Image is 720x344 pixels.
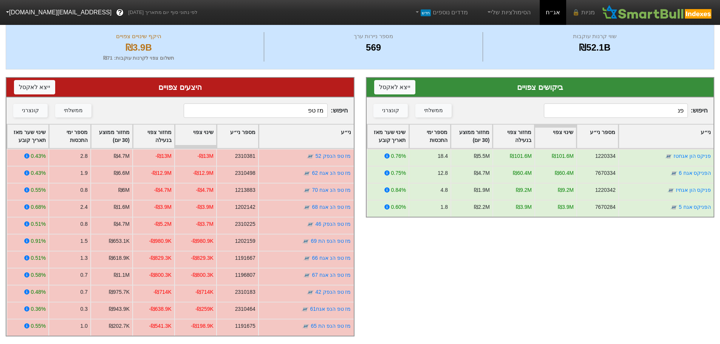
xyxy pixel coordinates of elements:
a: מז טפ הנפק 46 [315,221,351,227]
button: ייצא לאקסל [14,80,55,94]
div: Toggle SortBy [493,125,534,148]
div: 2310183 [235,288,255,296]
div: Toggle SortBy [451,125,492,148]
div: 0.84% [391,186,406,194]
div: -₪800.3K [191,271,214,279]
div: 7670334 [595,169,615,177]
div: תשלום צפוי לקרנות עוקבות : ₪71 [15,54,262,62]
div: מספר ניירות ערך [266,32,481,41]
div: Toggle SortBy [175,125,216,148]
img: tase link [303,271,311,279]
div: 0.68% [31,203,46,211]
a: הפניקס אגח 6 [679,170,711,176]
div: -₪12.9M [193,169,214,177]
img: tase link [302,238,310,245]
a: מז טפ הנ אגח 66 [312,255,351,261]
div: -₪13M [197,152,214,160]
div: 7670284 [595,203,615,211]
img: tase link [302,322,310,330]
div: Toggle SortBy [535,125,576,148]
div: 2310225 [235,220,255,228]
div: 0.48% [31,288,46,296]
img: tase link [307,153,314,160]
div: -₪980.9K [191,237,214,245]
a: פניקס הון אגחיז [675,187,711,193]
div: -₪3.9M [154,203,172,211]
div: 2310498 [235,169,255,177]
div: 1.0 [81,322,88,330]
div: Toggle SortBy [619,125,714,148]
div: 0.75% [391,169,406,177]
div: ₪3.9M [516,203,531,211]
div: 0.8 [81,220,88,228]
div: 0.7 [81,288,88,296]
a: מז טפ הנפ אגח61 [310,306,351,312]
img: tase link [303,187,311,194]
div: 0.91% [31,237,46,245]
div: 0.55% [31,322,46,330]
div: 0.51% [31,254,46,262]
div: Toggle SortBy [217,125,258,148]
div: היקף שינויים צפויים [15,32,262,41]
span: לפי נתוני סוף יום מתאריך [DATE] [128,9,197,16]
div: ₪9.2M [557,186,573,194]
div: ממשלתי [424,106,443,115]
div: ממשלתי [64,106,83,115]
div: ₪943.9K [109,305,130,313]
div: ₪3.9M [557,203,573,211]
div: היצעים צפויים [14,82,346,93]
img: tase link [670,170,677,177]
div: 4.8 [440,186,447,194]
a: מז טפ הנ אגח 67 [312,272,351,278]
div: ₪2.2M [474,203,489,211]
span: חיפוש : [184,103,347,118]
div: -₪4.7M [154,186,172,194]
img: tase link [303,255,311,262]
div: 0.60% [391,203,406,211]
div: ₪4.7M [474,169,489,177]
div: ₪6M [118,186,130,194]
img: tase link [301,305,309,313]
img: tase link [667,187,674,194]
div: -₪829.3K [149,254,172,262]
div: 1220342 [595,186,615,194]
div: -₪3.7M [196,220,214,228]
div: Toggle SortBy [577,125,618,148]
span: חדש [421,9,431,16]
div: 2310381 [235,152,255,160]
div: Toggle SortBy [409,125,451,148]
div: ₪202.7K [109,322,130,330]
div: ₪1.9M [474,186,489,194]
div: 2.8 [81,152,88,160]
div: שווי קרנות עוקבות [485,32,705,41]
div: -₪829.3K [191,254,214,262]
div: ביקושים צפויים [374,82,706,93]
div: -₪4.7M [196,186,214,194]
div: 1191667 [235,254,255,262]
a: הפניקס אגח 5 [679,204,711,210]
button: קונצרני [373,104,408,117]
div: 1196807 [235,271,255,279]
div: 569 [266,41,481,54]
div: ₪5.5M [474,152,489,160]
div: ₪653.1K [109,237,130,245]
div: 1.5 [81,237,88,245]
div: -₪3.9M [196,203,214,211]
div: ₪60.4M [513,169,532,177]
div: 0.76% [391,152,406,160]
div: ₪101.6M [552,152,573,160]
a: מז טפ הנ אגח 62 [312,170,351,176]
a: הסימולציות שלי [483,5,534,20]
div: ₪52.1B [485,41,705,54]
div: Toggle SortBy [7,125,48,148]
div: ₪975.7K [109,288,130,296]
div: 2.4 [81,203,88,211]
div: Toggle SortBy [259,125,354,148]
div: -₪638.9K [149,305,172,313]
div: ₪9.2M [516,186,531,194]
div: ₪60.4M [555,169,574,177]
div: 0.55% [31,186,46,194]
div: -₪714K [153,288,172,296]
div: ₪1.6M [114,203,130,211]
div: Toggle SortBy [49,125,90,148]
